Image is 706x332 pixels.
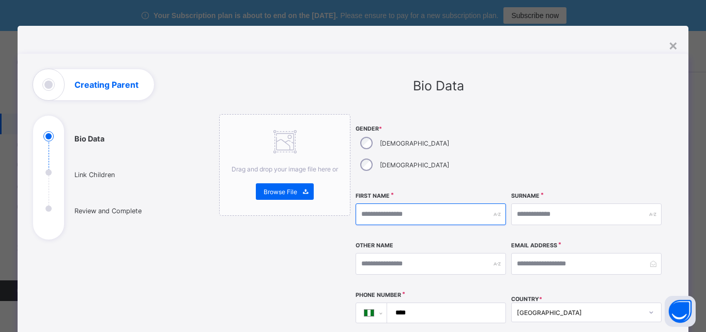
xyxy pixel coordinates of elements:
label: Surname [511,193,540,199]
label: Email Address [511,242,557,249]
label: [DEMOGRAPHIC_DATA] [380,161,449,169]
span: Browse File [264,188,297,196]
button: Open asap [665,296,696,327]
label: Phone Number [356,292,401,298]
label: [DEMOGRAPHIC_DATA] [380,139,449,147]
div: Drag and drop your image file here orBrowse File [219,114,350,216]
label: Other Name [356,242,393,249]
div: [GEOGRAPHIC_DATA] [517,309,642,317]
span: Bio Data [413,78,464,93]
span: Drag and drop your image file here or [232,165,338,173]
span: COUNTRY [511,296,542,303]
h1: Creating Parent [74,81,139,89]
div: × [668,36,678,54]
span: Gender [356,125,506,132]
label: First Name [356,193,390,199]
